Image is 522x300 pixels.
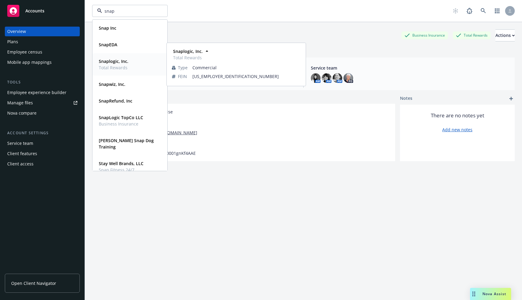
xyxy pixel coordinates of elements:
span: Total Rewards [173,54,203,61]
a: add [507,95,515,102]
a: Overview [5,27,80,36]
div: Client features [7,149,37,158]
strong: Snaplogic, Inc. [173,48,203,54]
a: Employee census [5,47,80,57]
a: Service team [5,139,80,148]
strong: SnapLogic TopCo LLC [99,115,143,120]
a: Search [477,5,489,17]
div: Plans [7,37,18,47]
div: Mobile app mappings [7,57,52,67]
div: Overview [7,27,26,36]
a: Accounts [5,2,80,19]
span: Service team [311,65,510,71]
img: photo [343,73,353,83]
button: Actions [495,29,515,41]
span: Notes [400,95,412,102]
a: Plans [5,37,80,47]
strong: Snaplogic, Inc. [99,58,128,64]
input: Filter by keyword [102,8,155,14]
span: Accounts [25,8,44,13]
a: Report a Bug [463,5,475,17]
a: Switch app [491,5,503,17]
img: photo [311,73,321,83]
a: [URL][DOMAIN_NAME] [152,129,197,136]
a: Start snowing [449,5,462,17]
span: 001d000001gnKf4AAE [152,150,196,156]
div: Drag to move [470,288,478,300]
span: Open Client Navigator [11,280,56,286]
span: Nova Assist [482,291,506,296]
a: Client access [5,159,80,169]
strong: SnapRefund, Inc [99,98,132,104]
span: Type [178,64,188,71]
div: Client access [7,159,34,169]
a: Employee experience builder [5,88,80,97]
a: Manage files [5,98,80,108]
img: photo [333,73,342,83]
div: Service team [7,139,33,148]
div: Actions [495,30,515,41]
span: Total Rewards [99,64,128,71]
div: Employee experience builder [7,88,66,97]
span: There are no notes yet [431,112,484,119]
strong: SnapEDA [99,42,117,47]
span: Commercial [192,64,301,71]
span: FEIN [178,73,187,80]
a: Mobile app mappings [5,57,80,67]
div: Account settings [5,130,80,136]
div: Employee census [7,47,42,57]
img: photo [322,73,331,83]
strong: Stay Well Brands, LLC [99,161,143,166]
a: Nova compare [5,108,80,118]
div: Total Rewards [453,31,491,39]
a: Client features [5,149,80,158]
div: Business Insurance [401,31,448,39]
div: Manage files [7,98,33,108]
span: Snap Fitness 24/7 [99,167,143,173]
strong: Snapwiz, Inc. [99,81,125,87]
span: Business Insurance [99,121,143,127]
strong: [PERSON_NAME] Snap Dog Training [99,138,154,150]
span: [US_EMPLOYER_IDENTIFICATION_NUMBER] [192,73,301,80]
a: Add new notes [442,126,472,133]
strong: Snap Inc [99,25,116,31]
button: Nova Assist [470,288,511,300]
div: Nova compare [7,108,37,118]
div: Tools [5,79,80,85]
